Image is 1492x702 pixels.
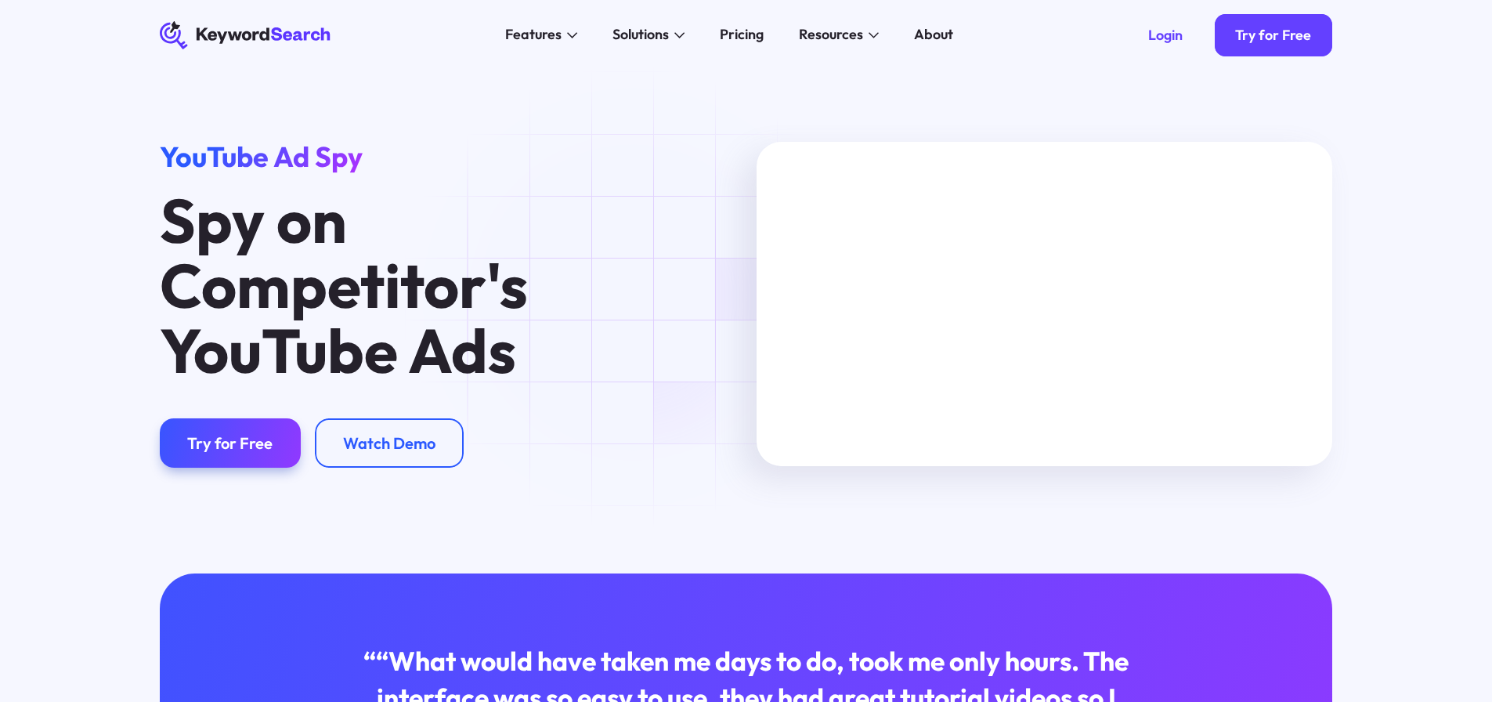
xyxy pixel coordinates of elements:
a: About [904,21,964,49]
span: YouTube Ad Spy [160,139,363,174]
iframe: Spy on Your Competitor's Keywords & YouTube Ads (Free Trial Link Below) [757,142,1332,466]
a: Login [1127,14,1204,56]
div: Try for Free [1235,27,1311,44]
div: Resources [799,24,863,45]
div: Try for Free [187,433,273,453]
div: Login [1148,27,1183,44]
div: Pricing [720,24,764,45]
a: Pricing [710,21,775,49]
div: Watch Demo [343,433,435,453]
h1: Spy on Competitor's YouTube Ads [160,188,666,384]
div: Features [505,24,562,45]
div: About [914,24,953,45]
a: Try for Free [160,418,302,468]
div: Solutions [612,24,669,45]
a: Try for Free [1215,14,1333,56]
